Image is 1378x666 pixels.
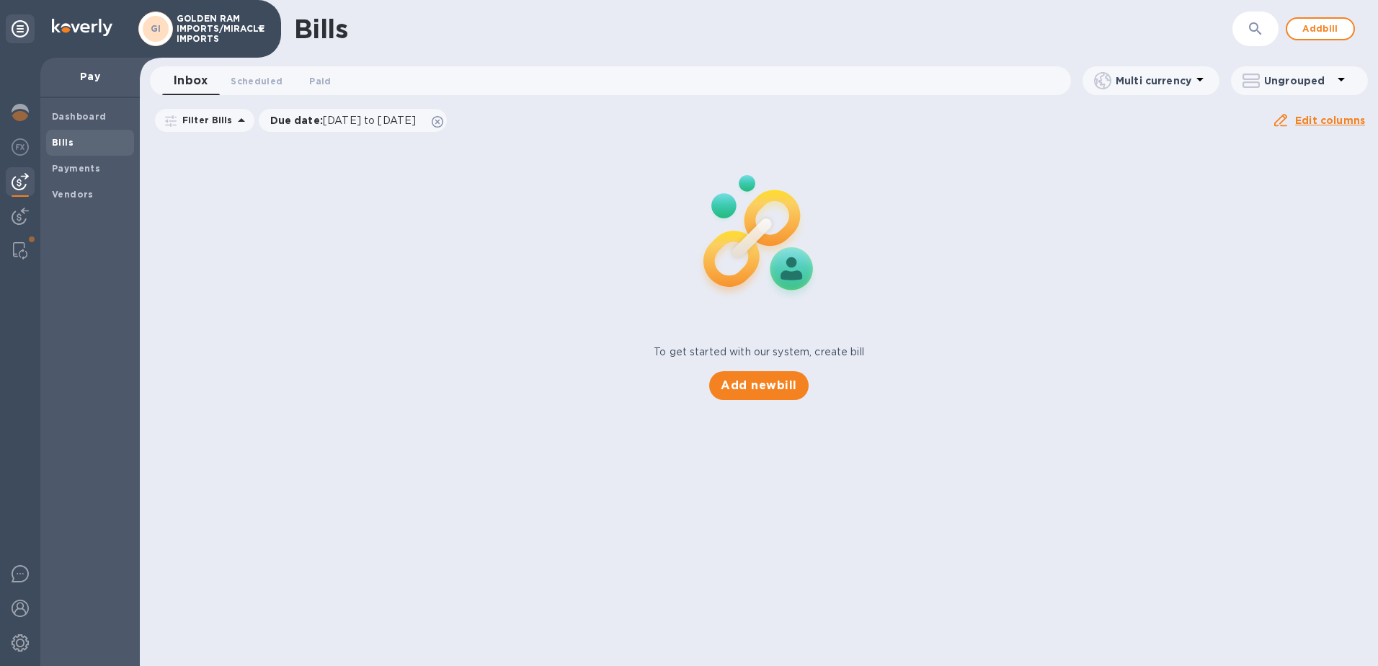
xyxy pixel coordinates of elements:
b: Payments [52,163,100,174]
span: Add new bill [721,377,796,394]
p: Filter Bills [177,114,233,126]
h1: Bills [294,14,347,44]
p: Ungrouped [1264,74,1333,88]
b: GI [151,23,161,34]
b: Vendors [52,189,94,200]
button: Addbill [1286,17,1355,40]
span: Scheduled [231,74,283,89]
div: Unpin categories [6,14,35,43]
p: Pay [52,69,128,84]
p: Multi currency [1116,74,1191,88]
span: Paid [309,74,331,89]
div: Due date:[DATE] to [DATE] [259,109,448,132]
p: Due date : [270,113,424,128]
b: Dashboard [52,111,107,122]
b: Bills [52,137,74,148]
span: Add bill [1299,20,1342,37]
u: Edit columns [1295,115,1365,126]
p: GOLDEN RAM IMPORTS/MIRACLE IMPORTS [177,14,249,44]
img: Logo [52,19,112,36]
span: [DATE] to [DATE] [323,115,416,126]
button: Add newbill [709,371,808,400]
span: Inbox [174,71,208,91]
img: Foreign exchange [12,138,29,156]
p: To get started with our system, create bill [654,345,864,360]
